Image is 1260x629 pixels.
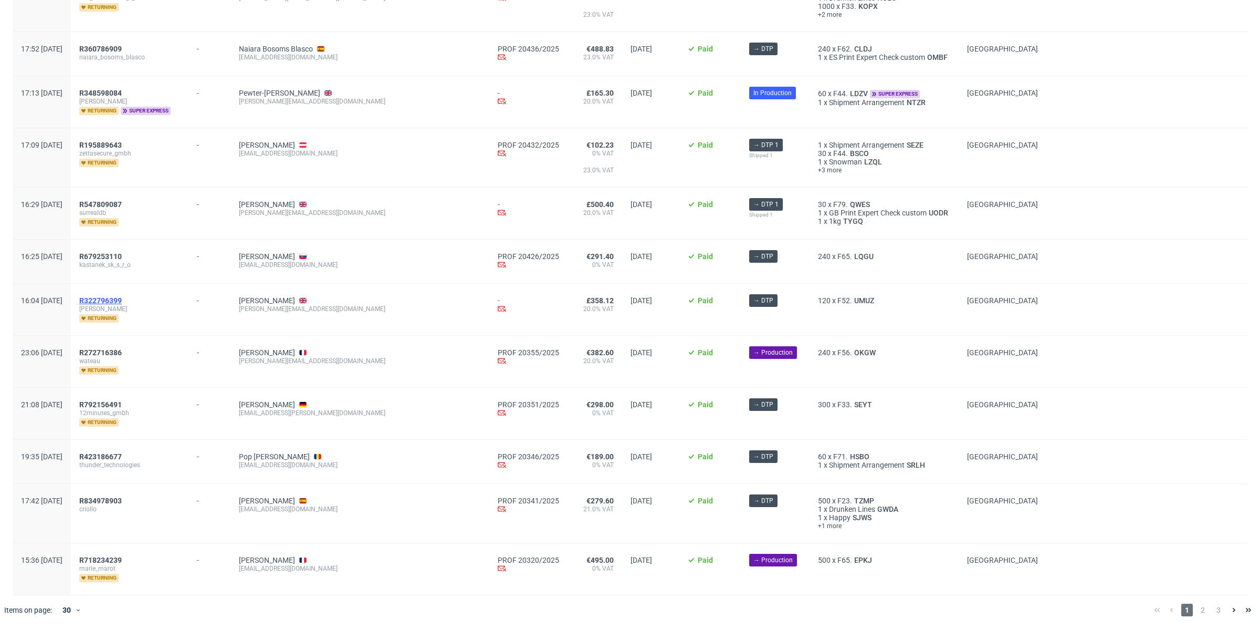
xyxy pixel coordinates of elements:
span: 23.0% VAT [576,11,614,27]
span: returning [79,159,119,167]
span: [GEOGRAPHIC_DATA] [967,400,1038,409]
span: Paid [698,497,713,505]
a: KOPX [856,2,880,11]
div: 30 [56,603,75,617]
a: [PERSON_NAME] [239,348,295,357]
span: [PERSON_NAME] [79,305,180,313]
div: [EMAIL_ADDRESS][PERSON_NAME][DOMAIN_NAME] [239,409,481,417]
a: R834978903 [79,497,124,505]
span: Paid [698,556,713,564]
a: SJWS [850,513,874,522]
span: €495.00 [586,556,614,564]
div: [PERSON_NAME][EMAIL_ADDRESS][DOMAIN_NAME] [239,305,481,313]
a: QWES [848,200,872,209]
span: Drunken Lines [829,505,875,513]
span: LQGU [852,252,876,261]
div: x [818,452,950,461]
span: [GEOGRAPHIC_DATA] [967,497,1038,505]
span: 23.0% VAT [576,166,614,183]
a: TZMP [852,497,876,505]
span: €298.00 [586,400,614,409]
span: R348598084 [79,89,122,97]
a: PROF 20436/2025 [498,45,559,53]
span: [GEOGRAPHIC_DATA] [967,141,1038,149]
span: returning [79,418,119,427]
span: R718234239 [79,556,122,564]
span: 60 [818,452,826,461]
span: zettasecure_gmbh [79,149,180,158]
span: [GEOGRAPHIC_DATA] [967,89,1038,97]
span: R360786909 [79,45,122,53]
span: 1 [818,209,822,217]
span: 0% VAT [576,261,614,269]
span: €291.40 [586,252,614,261]
span: [DATE] [631,89,652,97]
span: R792156491 [79,400,122,409]
span: 500 [818,497,831,505]
a: Pop [PERSON_NAME] [239,452,310,461]
div: x [818,296,950,305]
a: R348598084 [79,89,124,97]
span: R547809087 [79,200,122,209]
span: F65. [837,252,852,261]
span: surrealdb [79,209,180,217]
span: CLDJ [852,45,874,53]
span: 19:35 [DATE] [21,452,62,461]
span: 240 [818,252,831,261]
a: +2 more [818,11,950,19]
div: [EMAIL_ADDRESS][DOMAIN_NAME] [239,261,481,269]
span: €279.60 [586,497,614,505]
span: 1 [818,98,822,107]
div: x [818,217,950,225]
a: Naiara Bosoms Blasco [239,45,313,53]
span: [GEOGRAPHIC_DATA] [967,348,1038,357]
div: x [818,53,950,61]
a: PROF 20320/2025 [498,556,559,564]
span: €382.60 [586,348,614,357]
span: 20.0% VAT [576,209,614,217]
span: 2 [1197,604,1209,616]
a: [PERSON_NAME] [239,556,295,564]
div: - [197,137,222,149]
span: marie_marot [79,564,180,573]
span: 20.0% VAT [576,305,614,313]
span: 20.0% VAT [576,357,614,365]
a: R718234239 [79,556,124,564]
a: EPKJ [852,556,874,564]
span: R423186677 [79,452,122,461]
span: 3 [1213,604,1224,616]
div: x [818,200,950,209]
div: [PERSON_NAME][EMAIL_ADDRESS][DOMAIN_NAME] [239,357,481,365]
span: Paid [698,141,713,149]
div: [EMAIL_ADDRESS][DOMAIN_NAME] [239,461,481,469]
span: [GEOGRAPHIC_DATA] [967,200,1038,209]
span: 23:06 [DATE] [21,348,62,357]
span: 0% VAT [576,461,614,469]
span: → DTP [753,252,773,261]
span: → DTP 1 [753,140,779,150]
span: → DTP 1 [753,200,779,209]
a: SRLH [905,461,927,469]
span: 60 [818,89,826,98]
span: thunder_technologies [79,461,180,469]
div: x [818,348,950,357]
a: R547809087 [79,200,124,209]
span: R195889643 [79,141,122,149]
a: OMBF [925,53,950,61]
span: OKGW [852,348,878,357]
a: GWDA [875,505,900,513]
span: → Production [753,555,793,565]
span: 0% VAT [576,409,614,417]
span: 16:29 [DATE] [21,200,62,209]
a: R272716386 [79,348,124,357]
div: x [818,45,950,53]
a: R195889643 [79,141,124,149]
span: +1 more [818,522,950,530]
span: [GEOGRAPHIC_DATA] [967,45,1038,53]
span: [GEOGRAPHIC_DATA] [967,252,1038,261]
div: x [818,556,950,564]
